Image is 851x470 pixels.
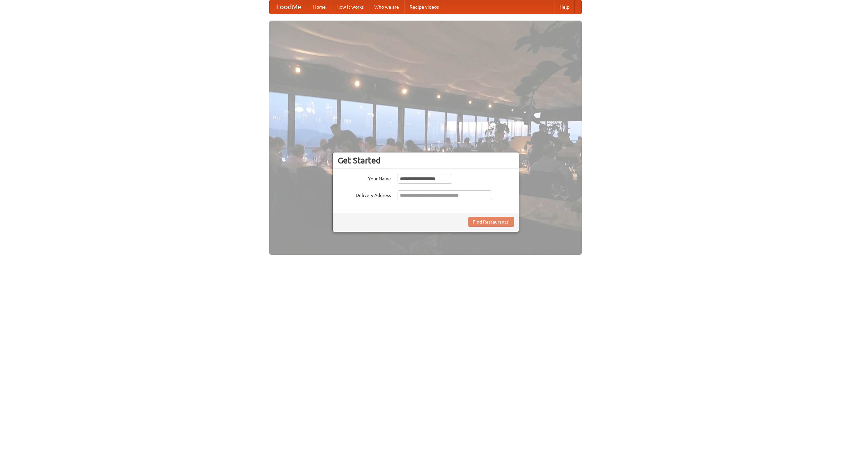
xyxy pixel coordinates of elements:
a: Help [554,0,575,14]
a: Home [308,0,331,14]
h3: Get Started [338,155,514,165]
label: Your Name [338,174,391,182]
a: FoodMe [270,0,308,14]
label: Delivery Address [338,190,391,199]
button: Find Restaurants! [468,217,514,227]
a: How it works [331,0,369,14]
a: Recipe videos [404,0,444,14]
a: Who we are [369,0,404,14]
